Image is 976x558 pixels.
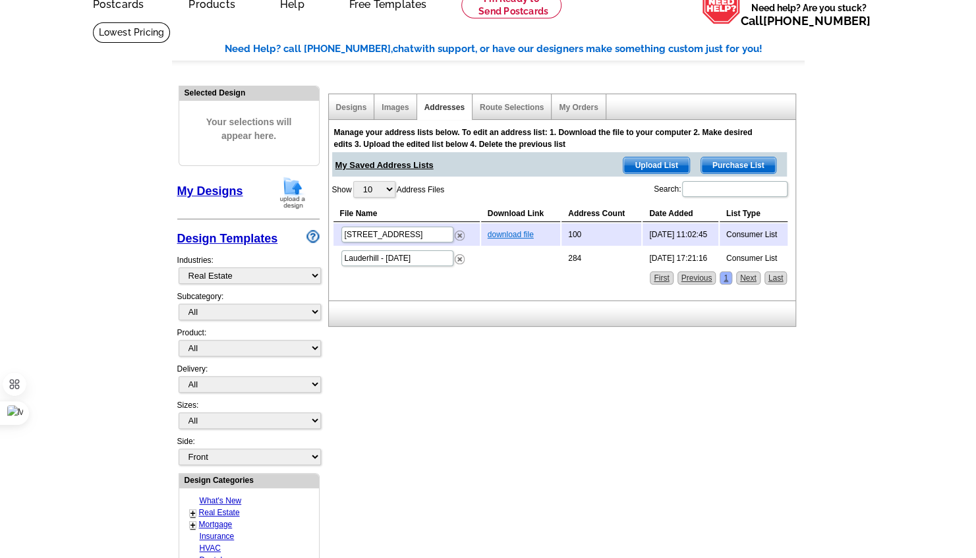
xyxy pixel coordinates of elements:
[199,520,233,529] a: Mortgage
[654,180,789,198] label: Search:
[275,176,310,209] img: upload-design
[177,363,320,399] div: Delivery:
[488,230,534,239] a: download file
[701,157,776,173] span: Purchase List
[179,86,319,99] div: Selected Design
[353,181,395,198] select: ShowAddress Files
[481,206,560,222] th: Download Link
[382,103,409,112] a: Images
[643,247,718,269] td: [DATE] 17:21:16
[559,103,598,112] a: My Orders
[720,206,788,222] th: List Type
[199,508,240,517] a: Real Estate
[177,399,320,435] div: Sizes:
[189,102,309,156] span: Your selections will appear here.
[177,184,243,198] a: My Designs
[741,14,871,28] span: Call
[393,43,414,55] span: chat
[177,248,320,291] div: Industries:
[720,247,788,269] td: Consumer List
[200,532,235,541] a: Insurance
[643,206,718,222] th: Date Added
[336,103,367,112] a: Designs
[333,206,480,222] th: File Name
[335,152,434,172] span: My Saved Address Lists
[200,496,242,505] a: What's New
[225,42,805,57] div: Need Help? call [PHONE_NUMBER], with support, or have our designers make something custom just fo...
[177,232,278,245] a: Design Templates
[455,254,465,264] img: delete.png
[741,1,877,28] span: Need help? Are you stuck?
[190,508,196,518] a: +
[332,180,445,199] label: Show Address Files
[455,252,465,261] a: Remove this list
[561,247,641,269] td: 284
[306,230,320,243] img: design-wizard-help-icon.png
[177,435,320,466] div: Side:
[480,103,544,112] a: Route Selections
[179,474,319,486] div: Design Categories
[424,103,465,112] a: Addresses
[455,231,465,240] img: delete.png
[677,271,716,285] a: Previous
[623,157,689,173] span: Upload List
[643,223,718,246] td: [DATE] 11:02:45
[334,126,762,150] div: Manage your address lists below. To edit an address list: 1. Download the file to your computer 2...
[720,223,788,246] td: Consumer List
[200,544,221,553] a: HVAC
[190,520,196,530] a: +
[561,206,641,222] th: Address Count
[455,228,465,237] a: Remove this list
[712,252,976,558] iframe: LiveChat chat widget
[177,327,320,363] div: Product:
[177,291,320,327] div: Subcategory:
[763,14,871,28] a: [PHONE_NUMBER]
[650,271,673,285] a: First
[561,223,641,246] td: 100
[682,181,788,197] input: Search:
